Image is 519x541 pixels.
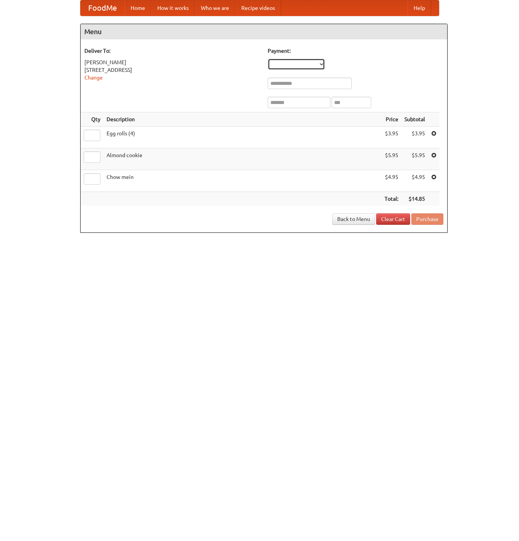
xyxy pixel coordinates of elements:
th: Price [382,112,401,127]
h5: Deliver To: [84,47,260,55]
a: Clear Cart [376,213,410,225]
td: $5.95 [401,148,428,170]
th: Description [103,112,382,127]
a: Help [407,0,431,16]
button: Purchase [411,213,443,225]
h4: Menu [81,24,447,39]
td: Chow mein [103,170,382,192]
td: $3.95 [401,127,428,148]
h5: Payment: [268,47,443,55]
td: $3.95 [382,127,401,148]
td: Egg rolls (4) [103,127,382,148]
div: [STREET_ADDRESS] [84,66,260,74]
a: Recipe videos [235,0,281,16]
a: Change [84,75,103,81]
th: Subtotal [401,112,428,127]
td: $4.95 [401,170,428,192]
th: $14.85 [401,192,428,206]
th: Total: [382,192,401,206]
div: [PERSON_NAME] [84,58,260,66]
a: Home [124,0,151,16]
td: Almond cookie [103,148,382,170]
a: Back to Menu [332,213,375,225]
a: Who we are [195,0,235,16]
td: $4.95 [382,170,401,192]
td: $5.95 [382,148,401,170]
th: Qty [81,112,103,127]
a: FoodMe [81,0,124,16]
a: How it works [151,0,195,16]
